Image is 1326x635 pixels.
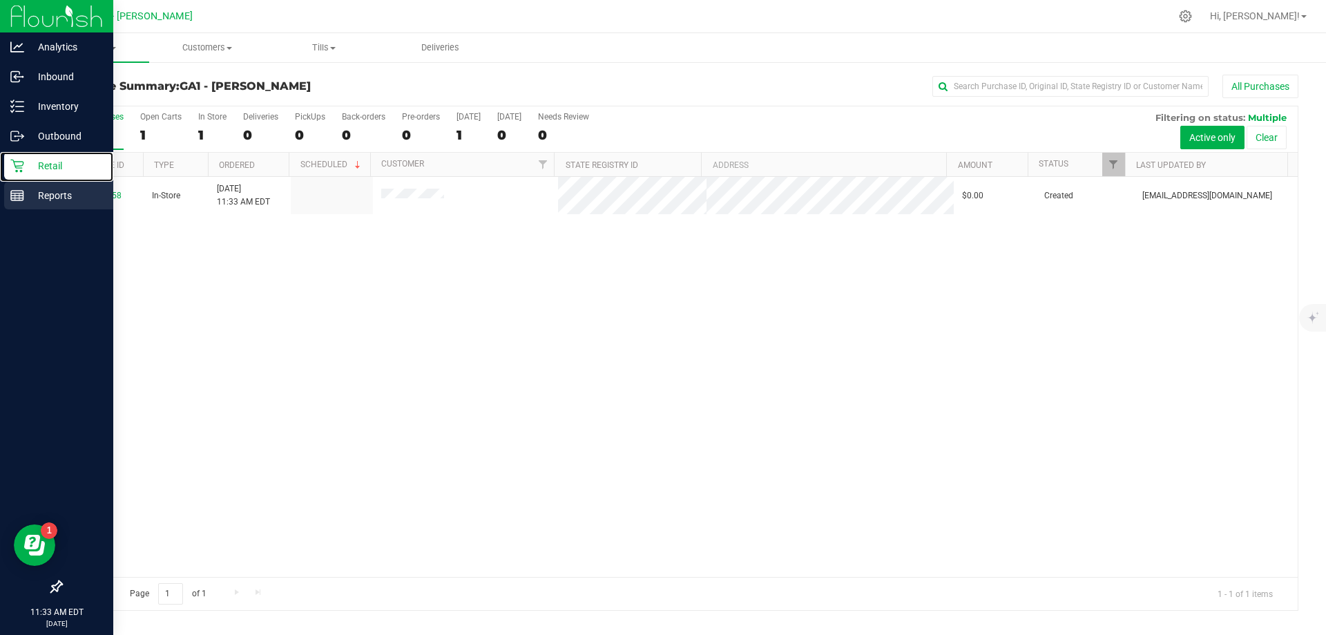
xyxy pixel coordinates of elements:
[382,33,498,62] a: Deliveries
[24,98,107,115] p: Inventory
[402,127,440,143] div: 0
[150,41,265,54] span: Customers
[538,112,589,122] div: Needs Review
[342,112,385,122] div: Back-orders
[1102,153,1125,176] a: Filter
[1222,75,1298,98] button: All Purchases
[295,112,325,122] div: PickUps
[61,80,473,93] h3: Purchase Summary:
[158,583,183,605] input: 1
[538,127,589,143] div: 0
[140,127,182,143] div: 1
[403,41,478,54] span: Deliveries
[381,159,424,169] a: Customer
[24,39,107,55] p: Analytics
[24,158,107,174] p: Retail
[243,127,278,143] div: 0
[267,41,381,54] span: Tills
[10,99,24,113] inline-svg: Inventory
[497,112,521,122] div: [DATE]
[219,160,255,170] a: Ordered
[1044,189,1073,202] span: Created
[566,160,638,170] a: State Registry ID
[1210,10,1300,21] span: Hi, [PERSON_NAME]!
[149,33,265,62] a: Customers
[1180,126,1245,149] button: Active only
[932,76,1209,97] input: Search Purchase ID, Original ID, State Registry ID or Customer Name...
[958,160,992,170] a: Amount
[154,160,174,170] a: Type
[300,160,363,169] a: Scheduled
[10,189,24,202] inline-svg: Reports
[1136,160,1206,170] a: Last Updated By
[1142,189,1272,202] span: [EMAIL_ADDRESS][DOMAIN_NAME]
[90,10,193,22] span: GA1 - [PERSON_NAME]
[266,33,382,62] a: Tills
[497,127,521,143] div: 0
[152,189,180,202] span: In-Store
[10,70,24,84] inline-svg: Inbound
[457,112,481,122] div: [DATE]
[1039,159,1068,169] a: Status
[10,40,24,54] inline-svg: Analytics
[180,79,311,93] span: GA1 - [PERSON_NAME]
[402,112,440,122] div: Pre-orders
[198,112,227,122] div: In Store
[140,112,182,122] div: Open Carts
[1177,10,1194,23] div: Manage settings
[962,189,983,202] span: $0.00
[243,112,278,122] div: Deliveries
[701,153,946,177] th: Address
[1207,583,1284,604] span: 1 - 1 of 1 items
[6,618,107,629] p: [DATE]
[198,127,227,143] div: 1
[1247,126,1287,149] button: Clear
[118,583,218,605] span: Page of 1
[14,524,55,566] iframe: Resource center
[1155,112,1245,123] span: Filtering on status:
[217,182,270,209] span: [DATE] 11:33 AM EDT
[41,522,57,539] iframe: Resource center unread badge
[531,153,554,176] a: Filter
[24,68,107,85] p: Inbound
[10,129,24,143] inline-svg: Outbound
[10,159,24,173] inline-svg: Retail
[24,187,107,204] p: Reports
[1248,112,1287,123] span: Multiple
[6,606,107,618] p: 11:33 AM EDT
[342,127,385,143] div: 0
[457,127,481,143] div: 1
[295,127,325,143] div: 0
[24,128,107,144] p: Outbound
